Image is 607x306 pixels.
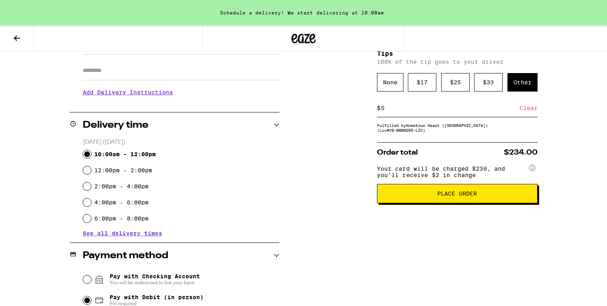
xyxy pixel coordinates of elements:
input: 0 [381,104,519,112]
label: 6:00pm - 8:00pm [94,215,149,222]
span: Your card will be charged $236, and you’ll receive $2 in change [377,163,528,178]
span: You will be redirected to link your bank [110,279,200,286]
div: Clear [519,99,538,117]
button: Place Order [377,184,538,203]
h2: Delivery time [83,120,149,130]
span: Pay with Debit (in person) [110,294,204,300]
p: We'll contact you at [PHONE_NUMBER] when we arrive [83,102,279,108]
div: $ [377,99,381,117]
div: $ 25 [441,73,470,92]
button: See all delivery times [83,231,162,236]
div: $ 33 [474,73,503,92]
h3: Add Delivery Instructions [83,83,279,102]
p: 100% of the tip goes to your driver [377,59,538,65]
span: Place Order [437,191,477,196]
label: 2:00pm - 4:00pm [94,183,149,190]
div: Fulfilled by Hometown Heart ([GEOGRAPHIC_DATA]) (Lic# C9-0000295-LIC ) [377,123,538,133]
label: 4:00pm - 6:00pm [94,199,149,206]
span: Order total [377,149,418,156]
span: Hi. Need any help? [5,6,58,12]
div: None [377,73,403,92]
span: Pay with Checking Account [110,273,200,286]
p: [DATE] ([DATE]) [83,139,279,146]
div: Other [507,73,538,92]
h5: Tips [377,51,538,57]
span: $234.00 [504,149,538,156]
div: $ 17 [408,73,436,92]
label: 10:00am - 12:00pm [94,151,156,157]
label: 12:00pm - 2:00pm [94,167,152,173]
h2: Payment method [83,251,168,261]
